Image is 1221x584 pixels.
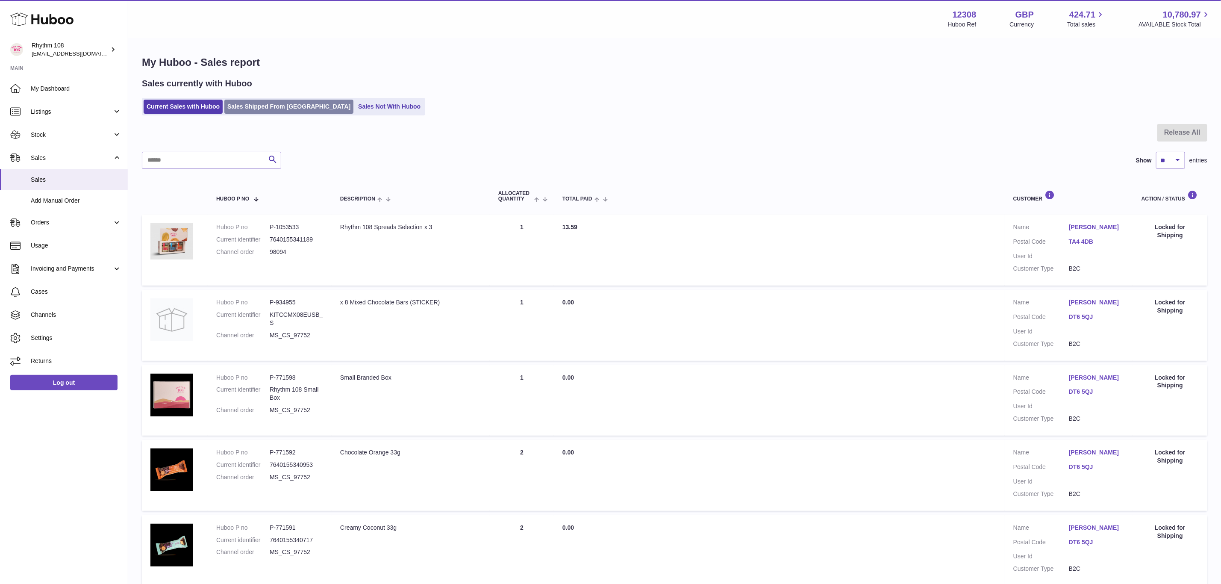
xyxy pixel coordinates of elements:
[31,108,112,116] span: Listings
[490,215,554,286] td: 1
[340,524,481,532] div: Creamy Coconut 33g
[1142,190,1199,202] div: Action / Status
[1069,524,1124,532] a: [PERSON_NAME]
[1142,374,1199,390] div: Locked for Shipping
[1010,21,1034,29] div: Currency
[144,100,223,114] a: Current Sales with Huboo
[31,176,121,184] span: Sales
[1069,538,1124,546] a: DT6 5QJ
[498,191,532,202] span: ALLOCATED Quantity
[216,473,270,481] dt: Channel order
[1163,9,1201,21] span: 10,780.97
[355,100,424,114] a: Sales Not With Huboo
[31,357,121,365] span: Returns
[1013,448,1069,459] dt: Name
[562,196,592,202] span: Total paid
[1139,9,1211,29] a: 10,780.97 AVAILABLE Stock Total
[270,248,323,256] dd: 98094
[1067,9,1105,29] a: 424.71 Total sales
[150,298,193,341] img: no-photo.jpg
[1069,490,1124,498] dd: B2C
[216,374,270,382] dt: Huboo P no
[270,548,323,556] dd: MS_CS_97752
[10,375,118,390] a: Log out
[31,131,112,139] span: Stock
[216,448,270,457] dt: Huboo P no
[562,299,574,306] span: 0.00
[1013,327,1069,336] dt: User Id
[31,218,112,227] span: Orders
[1015,9,1034,21] strong: GBP
[1142,298,1199,315] div: Locked for Shipping
[1142,448,1199,465] div: Locked for Shipping
[1013,478,1069,486] dt: User Id
[1013,565,1069,573] dt: Customer Type
[1013,265,1069,273] dt: Customer Type
[1136,156,1152,165] label: Show
[1142,524,1199,540] div: Locked for Shipping
[31,288,121,296] span: Cases
[270,374,323,382] dd: P-771598
[340,298,481,307] div: x 8 Mixed Chocolate Bars (STICKER)
[1069,463,1124,471] a: DT6 5QJ
[1139,21,1211,29] span: AVAILABLE Stock Total
[948,21,977,29] div: Huboo Ref
[340,196,375,202] span: Description
[270,298,323,307] dd: P-934955
[1069,298,1124,307] a: [PERSON_NAME]
[270,536,323,544] dd: 7640155340717
[31,197,121,205] span: Add Manual Order
[1013,223,1069,233] dt: Name
[216,223,270,231] dt: Huboo P no
[216,386,270,402] dt: Current identifier
[216,331,270,339] dt: Channel order
[31,242,121,250] span: Usage
[953,9,977,21] strong: 12308
[1069,238,1124,246] a: TA4 4DB
[32,41,109,58] div: Rhythm 108
[1069,340,1124,348] dd: B2C
[216,196,249,202] span: Huboo P no
[1142,223,1199,239] div: Locked for Shipping
[490,365,554,436] td: 1
[31,154,112,162] span: Sales
[1069,448,1124,457] a: [PERSON_NAME]
[1013,402,1069,410] dt: User Id
[270,311,323,327] dd: KITCCMX08EUSB_S
[1013,374,1069,384] dt: Name
[270,473,323,481] dd: MS_CS_97752
[1013,238,1069,248] dt: Postal Code
[1013,313,1069,323] dt: Postal Code
[1013,252,1069,260] dt: User Id
[340,223,481,231] div: Rhythm 108 Spreads Selection x 3
[562,374,574,381] span: 0.00
[1013,538,1069,549] dt: Postal Code
[1013,388,1069,398] dt: Postal Code
[562,224,577,230] span: 13.59
[216,536,270,544] dt: Current identifier
[1069,388,1124,396] a: DT6 5QJ
[150,524,193,566] img: 123081684745583.jpg
[216,406,270,414] dt: Channel order
[1013,415,1069,423] dt: Customer Type
[216,311,270,327] dt: Current identifier
[216,548,270,556] dt: Channel order
[1069,415,1124,423] dd: B2C
[270,461,323,469] dd: 7640155340953
[270,331,323,339] dd: MS_CS_97752
[150,448,193,491] img: 123081684745551.jpg
[142,56,1207,69] h1: My Huboo - Sales report
[216,524,270,532] dt: Huboo P no
[1069,313,1124,321] a: DT6 5QJ
[1013,524,1069,534] dt: Name
[1069,265,1124,273] dd: B2C
[1189,156,1207,165] span: entries
[150,223,193,260] img: 1753718925.JPG
[224,100,353,114] a: Sales Shipped From [GEOGRAPHIC_DATA]
[340,448,481,457] div: Chocolate Orange 33g
[1067,21,1105,29] span: Total sales
[1069,374,1124,382] a: [PERSON_NAME]
[142,78,252,89] h2: Sales currently with Huboo
[1069,565,1124,573] dd: B2C
[490,290,554,361] td: 1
